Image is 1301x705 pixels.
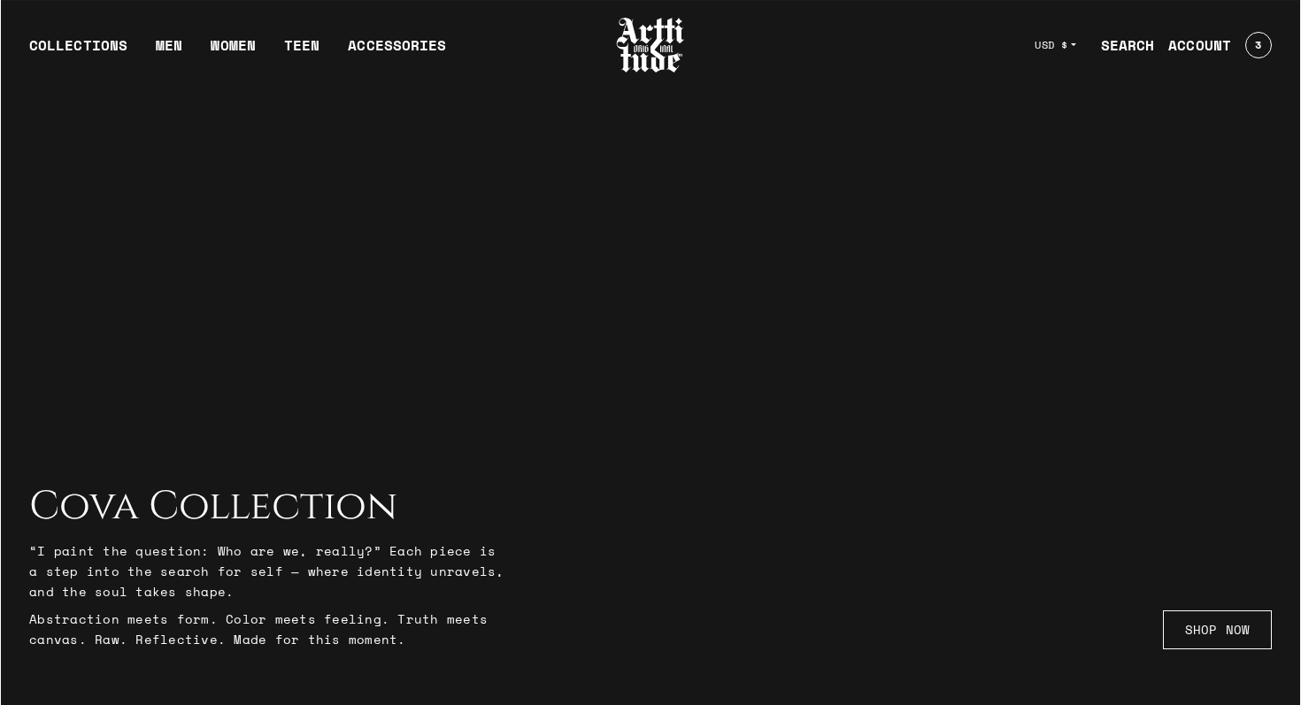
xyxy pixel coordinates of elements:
[1087,27,1155,63] a: SEARCH
[15,34,460,70] ul: Main navigation
[1024,26,1087,65] button: USD $
[29,34,127,70] div: COLLECTIONS
[1255,40,1261,50] span: 3
[1154,27,1231,63] a: ACCOUNT
[348,34,446,70] div: ACCESSORIES
[29,609,507,649] p: Abstraction meets form. Color meets feeling. Truth meets canvas. Raw. Reflective. Made for this m...
[615,15,686,75] img: Arttitude
[1231,25,1272,65] a: Open cart
[29,484,507,530] h2: Cova Collection
[1035,38,1068,52] span: USD $
[211,34,256,70] a: WOMEN
[284,34,319,70] a: TEEN
[156,34,182,70] a: MEN
[29,540,507,602] p: “I paint the question: Who are we, really?” Each piece is a step into the search for self — where...
[1163,610,1272,649] a: SHOP NOW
